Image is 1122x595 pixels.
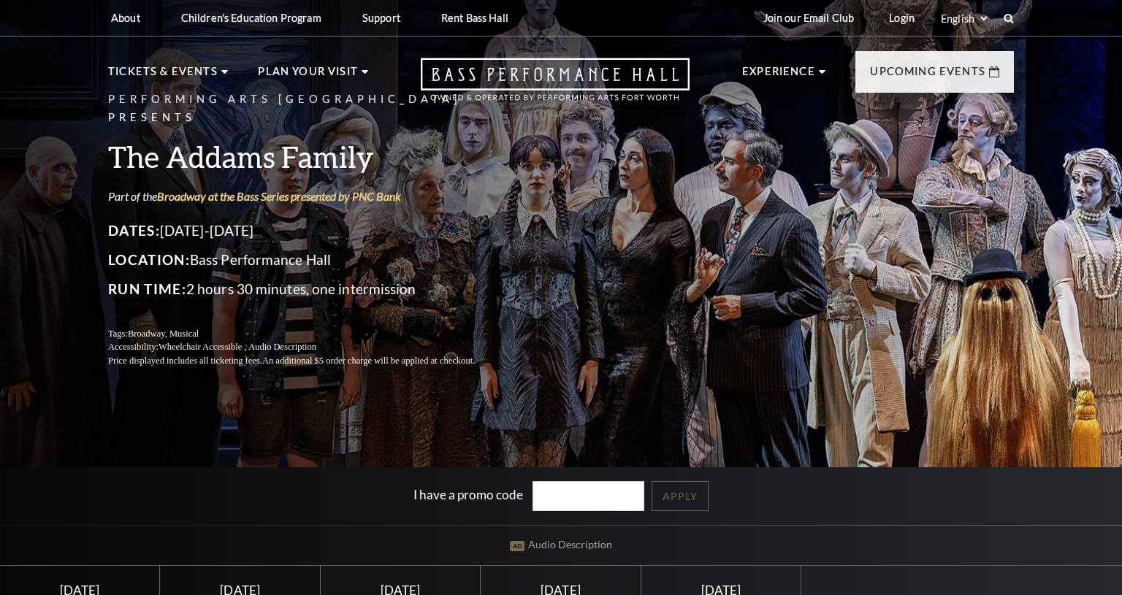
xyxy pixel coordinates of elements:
[362,12,400,24] p: Support
[108,248,510,272] p: Bass Performance Hall
[108,219,510,242] p: [DATE]-[DATE]
[742,63,815,89] p: Experience
[870,63,985,89] p: Upcoming Events
[258,63,358,89] p: Plan Your Visit
[108,280,186,297] span: Run Time:
[108,340,510,354] p: Accessibility:
[159,342,316,352] span: Wheelchair Accessible , Audio Description
[157,189,401,203] a: Broadway at the Bass Series presented by PNC Bank
[108,277,510,301] p: 2 hours 30 minutes, one intermission
[108,63,218,89] p: Tickets & Events
[181,12,321,24] p: Children's Education Program
[108,188,510,204] p: Part of the
[128,329,199,339] span: Broadway, Musical
[108,327,510,341] p: Tags:
[938,12,990,26] select: Select:
[441,12,508,24] p: Rent Bass Hall
[262,356,475,366] span: An additional $5 order charge will be applied at checkout.
[108,251,190,268] span: Location:
[108,354,510,368] p: Price displayed includes all ticketing fees.
[111,12,140,24] p: About
[413,487,523,502] label: I have a promo code
[108,138,510,175] h3: The Addams Family
[108,222,160,239] span: Dates:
